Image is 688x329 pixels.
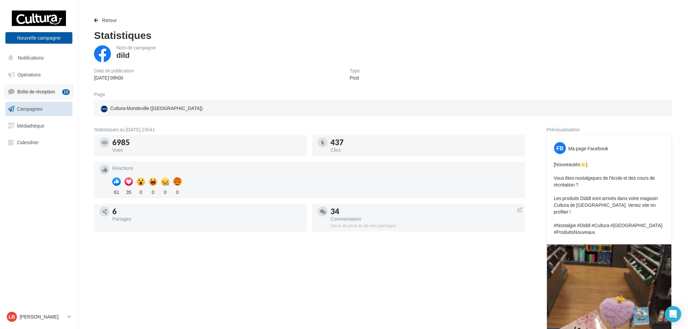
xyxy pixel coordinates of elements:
[112,148,301,152] div: Vues
[94,30,672,40] div: Statistiques
[330,139,520,146] div: 437
[112,217,301,221] div: Partages
[116,45,156,50] div: Nom de campagne
[330,208,520,215] div: 34
[18,55,44,61] span: Notifications
[17,106,43,112] span: Campagnes
[161,188,169,196] div: 0
[124,188,133,196] div: 35
[94,16,120,24] button: Retour
[112,208,301,215] div: 6
[17,139,39,145] span: Calendrier
[20,313,65,320] p: [PERSON_NAME]
[554,161,665,236] p: [Nouveautés⭐] Vous êtes nostalgiques de l'école et des cours de récréation ? Les produits Diddl s...
[18,72,41,78] span: Opérations
[4,135,74,150] a: Calendrier
[94,74,134,81] div: [DATE] 09h00
[4,51,71,65] button: Notifications
[350,74,360,81] div: Post
[9,313,15,320] span: LB
[94,92,111,97] div: Page
[5,32,72,44] button: Nouvelle campagne
[99,104,289,114] a: Cultura Mondeville ([GEOGRAPHIC_DATA])
[137,188,145,196] div: 0
[4,84,74,99] a: Boîte de réception10
[94,127,525,132] div: Statistiques au [DATE] 15h41
[173,188,182,196] div: 0
[330,223,520,229] div: Issus du post et de ses partages
[17,89,55,94] span: Boîte de réception
[350,68,360,73] div: Type
[547,127,672,132] div: Prévisualisation
[62,89,70,95] div: 10
[112,139,301,146] div: 6985
[5,310,72,323] a: LB [PERSON_NAME]
[330,148,520,152] div: Clics
[554,142,566,154] div: FB
[17,123,44,128] span: Médiathèque
[112,188,121,196] div: 61
[99,104,204,114] div: Cultura Mondeville ([GEOGRAPHIC_DATA])
[112,166,520,171] div: Réactions
[116,51,130,59] div: dild
[568,145,608,152] div: Ma page Facebook
[4,119,74,133] a: Médiathèque
[665,306,681,322] div: Open Intercom Messenger
[102,17,117,23] span: Retour
[330,217,520,221] div: Commentaires
[149,188,157,196] div: 0
[94,68,134,73] div: Date de publication
[4,68,74,82] a: Opérations
[4,102,74,116] a: Campagnes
